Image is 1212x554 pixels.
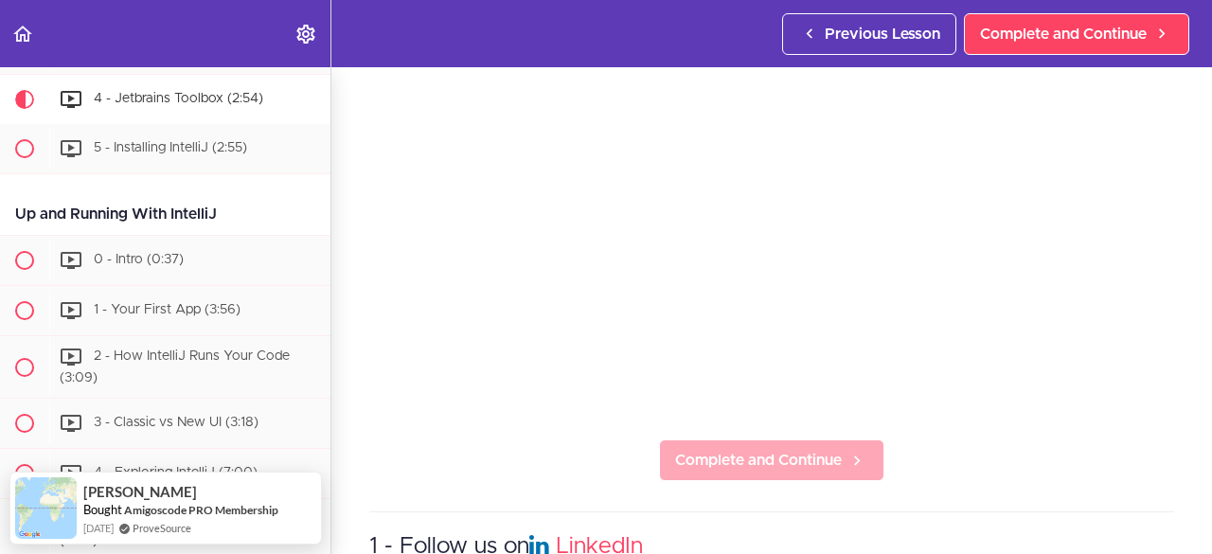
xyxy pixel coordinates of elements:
span: 3 - Classic vs New UI (3:18) [94,417,258,430]
a: Complete and Continue [964,13,1189,55]
svg: Back to course curriculum [11,23,34,45]
span: Bought [83,502,122,517]
a: Previous Lesson [782,13,956,55]
span: 4 - Jetbrains Toolbox (2:54) [94,92,263,105]
span: 4 - Exploring IntelliJ (7:00) [94,467,258,480]
span: Complete and Continue [675,449,842,472]
span: 0 - Intro (0:37) [94,253,184,266]
span: 2 - How IntelliJ Runs Your Code (3:09) [60,349,290,384]
span: [DATE] [83,520,114,536]
span: [PERSON_NAME] [83,484,197,500]
span: Complete and Continue [980,23,1147,45]
a: Amigoscode PRO Membership [124,503,278,517]
a: ProveSource [133,520,191,536]
span: 1 - Your First App (3:56) [94,303,241,316]
svg: Settings Menu [294,23,317,45]
span: 5 - Installing IntelliJ (2:55) [94,141,247,154]
a: Complete and Continue [659,439,884,481]
img: provesource social proof notification image [15,477,77,539]
span: Previous Lesson [825,23,940,45]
